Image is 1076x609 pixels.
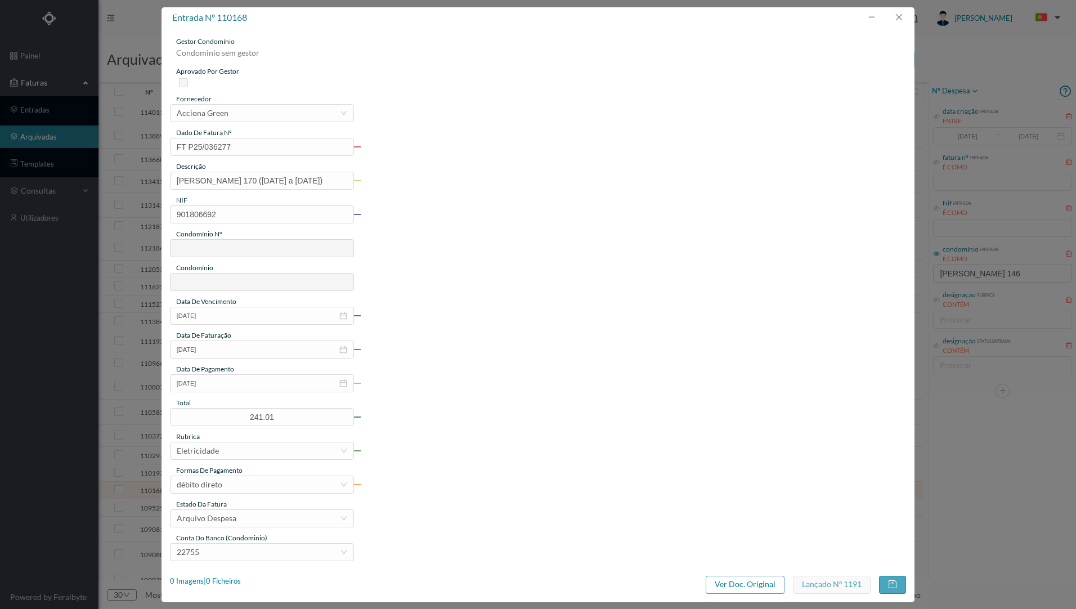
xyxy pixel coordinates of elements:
i: icon: down [340,447,347,454]
i: icon: down [340,515,347,522]
i: icon: calendar [339,346,347,353]
span: estado da fatura [176,500,227,508]
button: PT [1026,9,1065,27]
span: gestor condomínio [176,37,235,46]
span: data de vencimento [176,297,236,306]
span: condomínio nº [176,230,222,238]
i: icon: down [340,110,347,117]
div: Condominio sem gestor [170,47,354,66]
span: data de faturação [176,331,231,339]
span: descrição [176,162,206,171]
span: entrada nº 110168 [172,12,247,23]
span: rubrica [176,432,200,441]
div: débito direto [177,476,222,493]
span: Formas de Pagamento [176,466,243,474]
button: Lançado nº 1191 [793,576,871,594]
i: icon: down [340,481,347,488]
span: fornecedor [176,95,212,103]
span: aprovado por gestor [176,67,239,75]
div: Acciona Green [177,105,228,122]
span: total [176,398,191,407]
i: icon: calendar [339,312,347,320]
button: Ver Doc. Original [706,576,784,594]
i: icon: down [340,549,347,556]
div: 0 Imagens | 0 Ficheiros [170,576,241,587]
span: NIF [176,196,187,204]
div: Eletricidade [177,442,219,459]
span: conta do banco (condominio) [176,534,267,542]
span: data de pagamento [176,365,234,373]
div: 22755 [177,544,199,561]
span: dado de fatura nº [176,128,232,137]
div: Arquivo Despesa [177,510,236,527]
i: icon: calendar [339,379,347,387]
span: condomínio [176,263,213,272]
